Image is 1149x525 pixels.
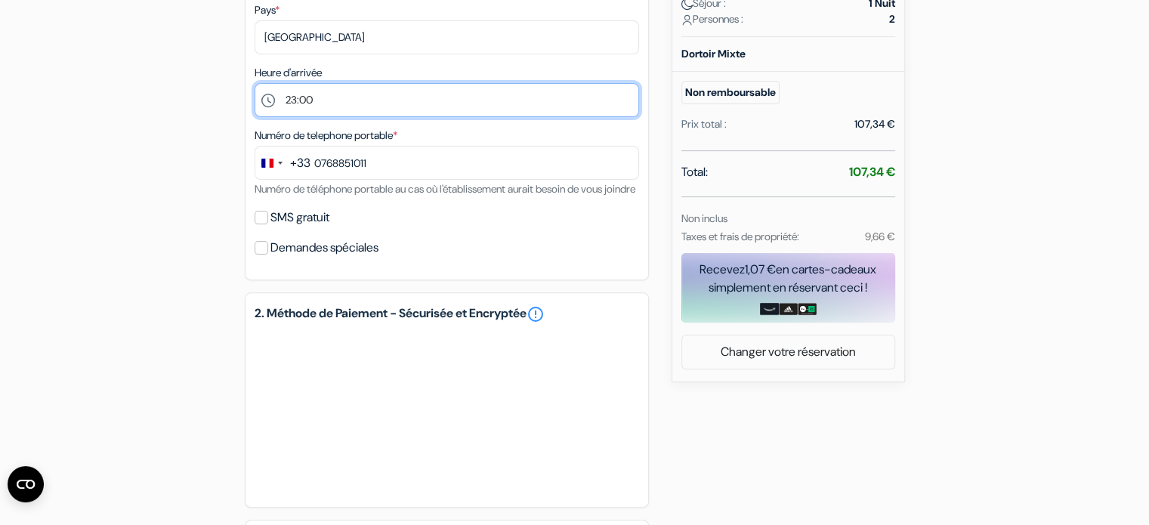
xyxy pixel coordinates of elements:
[681,14,693,26] img: user_icon.svg
[255,147,310,179] button: Change country, selected France (+33)
[681,11,743,27] span: Personnes :
[681,116,727,132] div: Prix total :
[255,305,639,323] h5: 2. Méthode de Paiement - Sécurisée et Encryptée
[255,128,397,144] label: Numéro de telephone portable
[760,303,779,315] img: amazon-card-no-text.png
[681,230,799,243] small: Taxes et frais de propriété:
[681,212,727,225] small: Non inclus
[255,65,322,81] label: Heure d'arrivée
[290,154,310,172] div: +33
[682,338,894,366] a: Changer votre réservation
[255,2,280,18] label: Pays
[779,303,798,315] img: adidas-card.png
[849,164,895,180] strong: 107,34 €
[745,261,776,277] span: 1,07 €
[854,116,895,132] div: 107,34 €
[864,230,894,243] small: 9,66 €
[270,207,329,228] label: SMS gratuit
[8,466,44,502] button: Ouvrir le widget CMP
[798,303,817,315] img: uber-uber-eats-card.png
[255,146,639,180] input: 6 12 34 56 78
[527,305,545,323] a: error_outline
[889,11,895,27] strong: 2
[681,81,780,104] small: Non remboursable
[252,326,642,498] iframe: Cadre de saisie sécurisé pour le paiement
[255,182,635,196] small: Numéro de téléphone portable au cas où l'établissement aurait besoin de vous joindre
[270,237,378,258] label: Demandes spéciales
[681,47,746,60] b: Dortoir Mixte
[681,261,895,297] div: Recevez en cartes-cadeaux simplement en réservant ceci !
[681,163,708,181] span: Total:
